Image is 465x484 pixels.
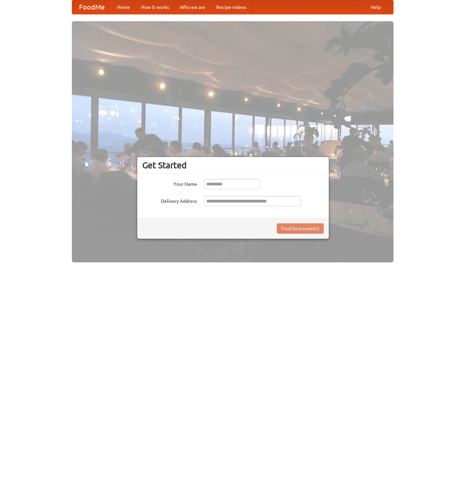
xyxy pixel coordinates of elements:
[142,196,197,205] label: Delivery Address
[112,0,135,14] a: Home
[72,0,112,14] a: FoodMe
[142,179,197,187] label: Your Name
[365,0,386,14] a: Help
[277,223,324,234] button: Find Restaurants!
[175,0,211,14] a: Who we are
[135,0,175,14] a: How it works
[142,160,324,170] h3: Get Started
[211,0,252,14] a: Recipe videos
